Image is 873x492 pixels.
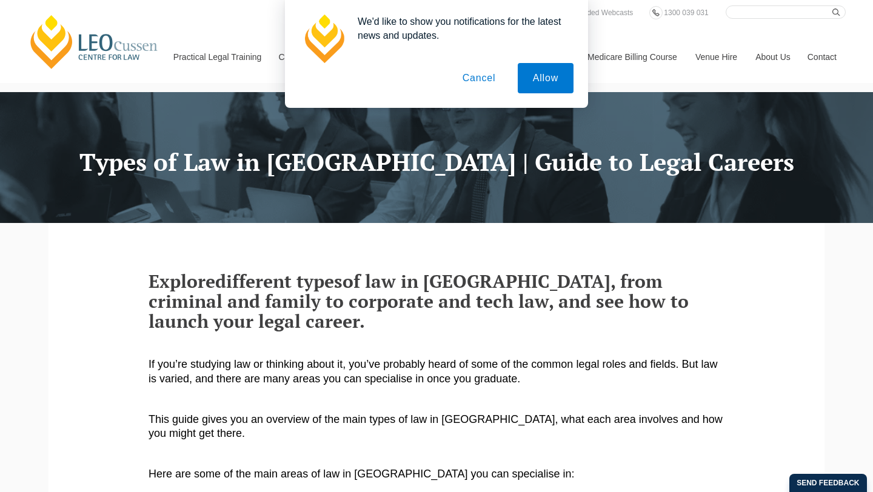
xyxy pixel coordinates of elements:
[58,148,815,175] h1: Types of Law in [GEOGRAPHIC_DATA] | Guide to Legal Careers
[348,15,574,42] div: We'd like to show you notifications for the latest news and updates.
[149,413,723,439] span: This guide gives you an overview of the main types of law in [GEOGRAPHIC_DATA], what each area in...
[149,358,718,384] span: If you’re studying law or thinking about it, you’ve probably heard of some of the common legal ro...
[299,15,348,63] img: notification icon
[149,269,215,293] span: Explore
[447,63,511,93] button: Cancel
[149,269,689,333] span: of law in [GEOGRAPHIC_DATA], from criminal and family to corporate and tech law, and see how to l...
[215,269,343,293] span: different types
[518,63,574,93] button: Allow
[149,468,575,480] span: Here are some of the main areas of law in [GEOGRAPHIC_DATA] you can specialise in:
